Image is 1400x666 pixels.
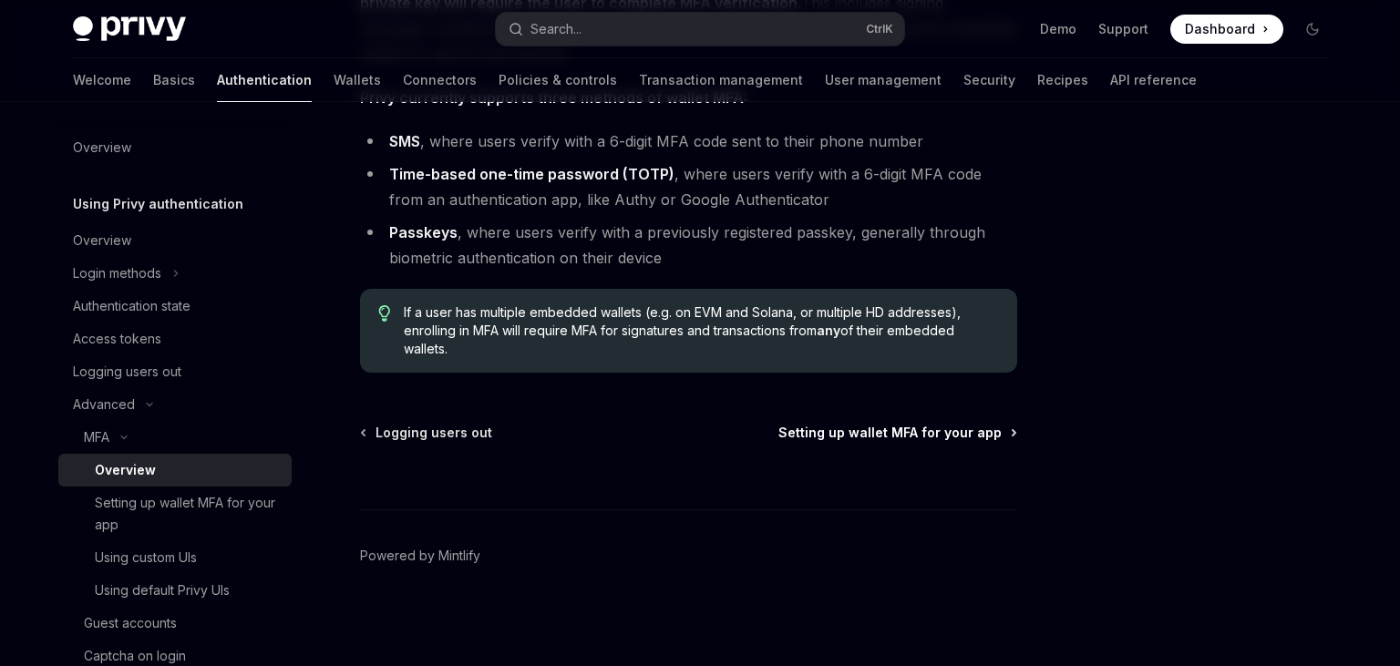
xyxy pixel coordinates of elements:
[360,161,1017,212] li: , where users verify with a 6-digit MFA code from an authentication app, like Authy or Google Aut...
[73,361,181,383] div: Logging users out
[95,492,281,536] div: Setting up wallet MFA for your app
[963,58,1015,102] a: Security
[58,131,292,164] a: Overview
[360,547,480,565] a: Powered by Mintlify
[825,58,942,102] a: User management
[1170,15,1283,44] a: Dashboard
[389,223,458,241] strong: Passkeys
[58,487,292,541] a: Setting up wallet MFA for your app
[58,290,292,323] a: Authentication state
[58,454,292,487] a: Overview
[73,58,131,102] a: Welcome
[389,132,420,150] strong: SMS
[95,547,197,569] div: Using custom UIs
[73,16,186,42] img: dark logo
[1040,20,1076,38] a: Demo
[217,58,312,102] a: Authentication
[530,18,582,40] div: Search...
[58,574,292,607] a: Using default Privy UIs
[1110,58,1197,102] a: API reference
[639,58,803,102] a: Transaction management
[360,128,1017,154] li: , where users verify with a 6-digit MFA code sent to their phone number
[95,459,156,481] div: Overview
[58,541,292,574] a: Using custom UIs
[1098,20,1148,38] a: Support
[376,424,492,442] span: Logging users out
[496,13,904,46] button: Search...CtrlK
[778,424,1002,442] span: Setting up wallet MFA for your app
[58,323,292,355] a: Access tokens
[1298,15,1327,44] button: Toggle dark mode
[73,394,135,415] div: Advanced
[362,424,492,442] a: Logging users out
[95,579,230,601] div: Using default Privy UIs
[73,262,161,284] div: Login methods
[58,355,292,388] a: Logging users out
[58,224,292,257] a: Overview
[73,137,131,159] div: Overview
[403,58,477,102] a: Connectors
[73,295,190,317] div: Authentication state
[84,426,109,448] div: MFA
[1037,58,1088,102] a: Recipes
[866,22,893,36] span: Ctrl K
[84,612,177,634] div: Guest accounts
[378,305,391,322] svg: Tip
[1185,20,1255,38] span: Dashboard
[73,193,243,215] h5: Using Privy authentication
[778,424,1015,442] a: Setting up wallet MFA for your app
[73,230,131,251] div: Overview
[360,220,1017,271] li: , where users verify with a previously registered passkey, generally through biometric authentica...
[334,58,381,102] a: Wallets
[73,328,161,350] div: Access tokens
[817,323,840,338] strong: any
[404,303,999,358] span: If a user has multiple embedded wallets (e.g. on EVM and Solana, or multiple HD addresses), enrol...
[153,58,195,102] a: Basics
[58,607,292,640] a: Guest accounts
[389,165,674,183] strong: Time-based one-time password (TOTP)
[499,58,617,102] a: Policies & controls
